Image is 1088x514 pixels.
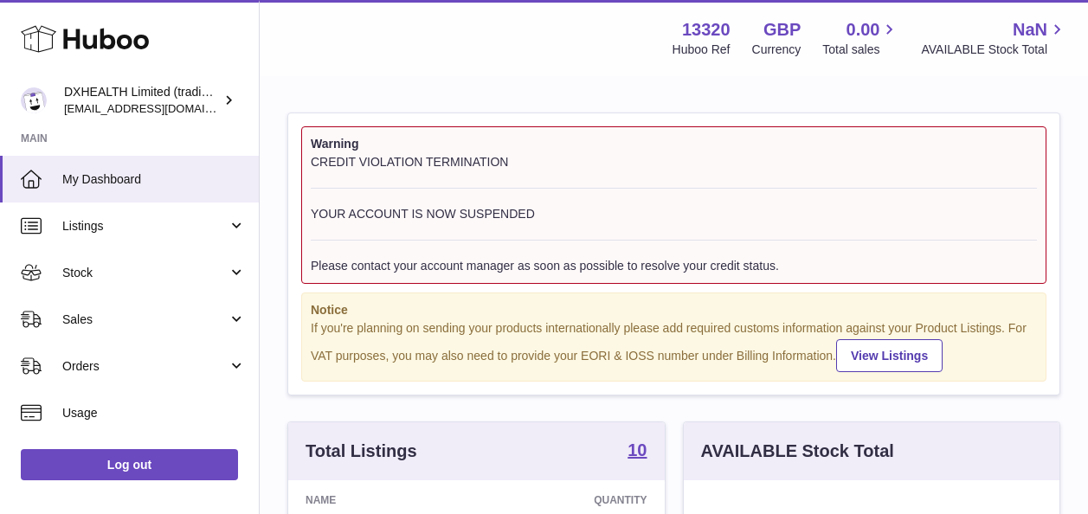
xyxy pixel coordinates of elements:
[62,358,228,375] span: Orders
[306,440,417,463] h3: Total Listings
[311,302,1037,318] strong: Notice
[921,18,1067,58] a: NaN AVAILABLE Stock Total
[62,312,228,328] span: Sales
[62,171,246,188] span: My Dashboard
[62,265,228,281] span: Stock
[62,218,228,235] span: Listings
[682,18,731,42] strong: 13320
[836,339,943,372] a: View Listings
[1013,18,1047,42] span: NaN
[763,18,801,42] strong: GBP
[62,405,246,421] span: Usage
[628,441,647,459] strong: 10
[64,84,220,117] div: DXHEALTH Limited (trading as doxtor)
[311,136,1037,152] strong: Warning
[822,42,899,58] span: Total sales
[311,154,1037,274] div: CREDIT VIOLATION TERMINATION YOUR ACCOUNT IS NOW SUSPENDED Please contact your account manager as...
[21,87,47,113] img: internalAdmin-13320@internal.huboo.com
[752,42,802,58] div: Currency
[701,440,894,463] h3: AVAILABLE Stock Total
[628,441,647,462] a: 10
[21,449,238,480] a: Log out
[311,320,1037,372] div: If you're planning on sending your products internationally please add required customs informati...
[847,18,880,42] span: 0.00
[921,42,1067,58] span: AVAILABLE Stock Total
[64,101,254,115] span: [EMAIL_ADDRESS][DOMAIN_NAME]
[822,18,899,58] a: 0.00 Total sales
[673,42,731,58] div: Huboo Ref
